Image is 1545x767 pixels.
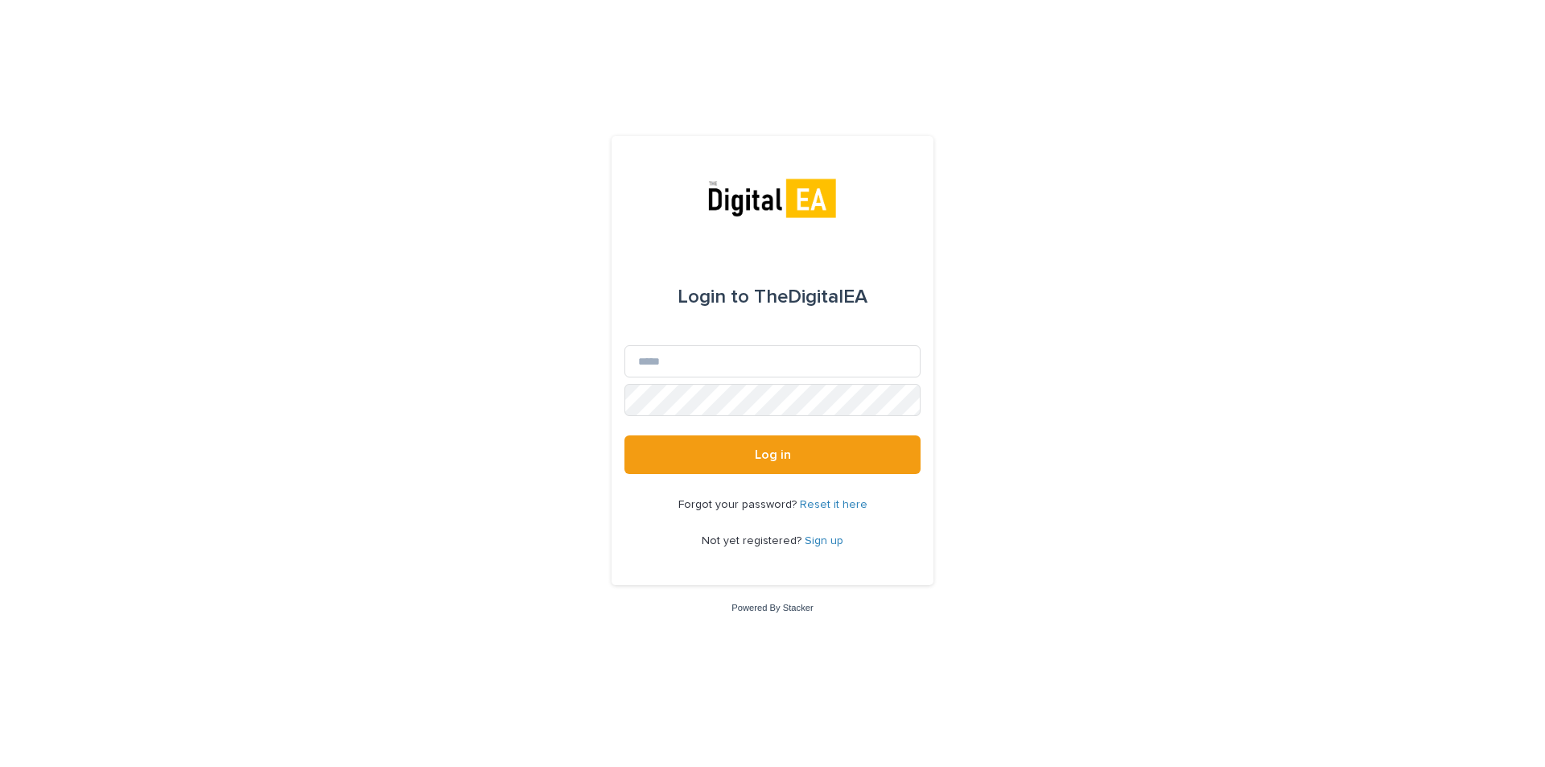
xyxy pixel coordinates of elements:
a: Reset it here [800,499,867,510]
div: TheDigitalEA [678,274,867,320]
a: Powered By Stacker [731,603,813,612]
span: Login to [678,287,749,307]
button: Log in [624,435,921,474]
span: Log in [755,448,791,461]
span: Forgot your password? [678,499,800,510]
img: mpnAKsivTWiDOsumdcjk [703,175,842,223]
span: Not yet registered? [702,535,805,546]
a: Sign up [805,535,843,546]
